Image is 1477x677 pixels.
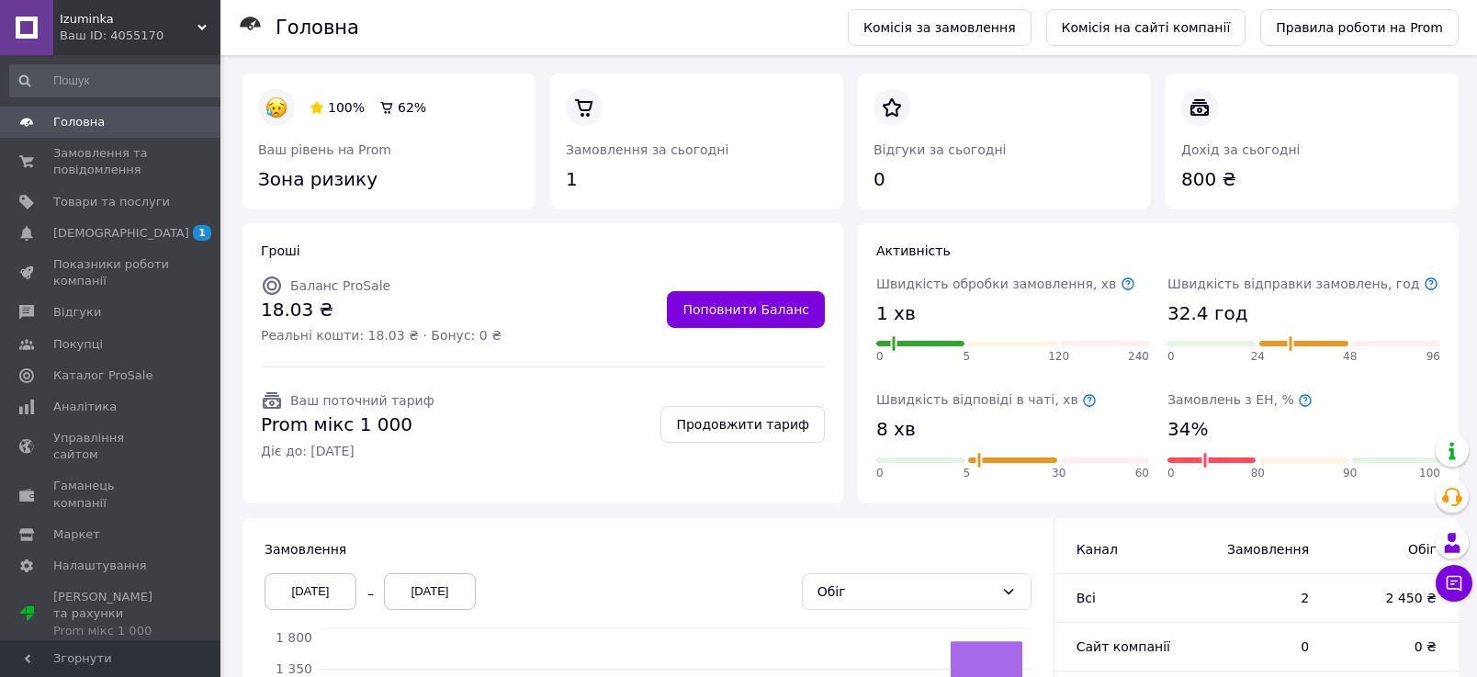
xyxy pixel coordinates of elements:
[261,326,502,344] span: Реальні кошти: 18.03 ₴ · Бонус: 0 ₴
[1077,639,1170,654] span: Сайт компанії
[964,349,971,365] span: 5
[1077,591,1096,605] span: Всi
[384,573,476,610] div: [DATE]
[276,661,312,676] tspan: 1 350
[817,581,994,602] div: Обіг
[261,412,434,438] span: Prom мікс 1 000
[660,406,825,443] a: Продовжити тариф
[1251,349,1265,365] span: 24
[53,526,100,543] span: Маркет
[1419,466,1440,481] span: 100
[1346,589,1437,607] span: 2 450 ₴
[328,100,365,115] span: 100%
[1135,466,1149,481] span: 60
[964,466,971,481] span: 5
[290,278,390,293] span: Баланс ProSale
[261,297,502,323] span: 18.03 ₴
[53,145,170,178] span: Замовлення та повідомлення
[1167,300,1247,327] span: 32.4 год
[53,114,105,130] span: Головна
[876,416,916,443] span: 8 хв
[876,276,1135,291] span: Швидкість обробки замовлення, хв
[53,225,189,242] span: [DEMOGRAPHIC_DATA]
[1343,466,1357,481] span: 90
[60,11,197,28] span: Izuminka
[1052,466,1065,481] span: 30
[53,589,170,639] span: [PERSON_NAME] та рахунки
[848,9,1032,46] a: Комісія за замовлення
[1260,9,1459,46] a: Правила роботи на Prom
[276,17,359,39] h1: Головна
[1211,638,1309,656] span: 0
[1077,542,1118,557] span: Канал
[290,393,434,408] span: Ваш поточний тариф
[1167,416,1208,443] span: 34%
[261,442,434,460] span: Діє до: [DATE]
[1251,466,1265,481] span: 80
[53,478,170,511] span: Гаманець компанії
[398,100,426,115] span: 62%
[9,64,240,97] input: Пошук
[53,430,170,463] span: Управління сайтом
[1167,466,1175,481] span: 0
[53,558,147,574] span: Налаштування
[53,256,170,289] span: Показники роботи компанії
[876,466,884,481] span: 0
[876,392,1097,407] span: Швидкість відповіді в чаті, хв
[1048,349,1069,365] span: 120
[276,630,312,645] tspan: 1 800
[1346,540,1437,559] span: Обіг
[53,304,101,321] span: Відгуки
[261,243,300,258] span: Гроші
[1343,349,1357,365] span: 48
[265,573,356,610] div: [DATE]
[193,225,211,241] span: 1
[876,349,884,365] span: 0
[53,336,103,353] span: Покупці
[53,367,152,384] span: Каталог ProSale
[1346,638,1437,656] span: 0 ₴
[876,243,951,258] span: Активність
[1167,349,1175,365] span: 0
[876,300,916,327] span: 1 хв
[1211,589,1309,607] span: 2
[53,399,117,415] span: Аналітика
[1436,565,1472,602] button: Чат з покупцем
[1167,392,1313,407] span: Замовлень з ЕН, %
[1167,276,1438,291] span: Швидкість відправки замовлень, год
[53,623,170,639] div: Prom мікс 1 000
[1128,349,1149,365] span: 240
[1211,540,1309,559] span: Замовлення
[1426,349,1440,365] span: 96
[53,194,170,210] span: Товари та послуги
[60,28,220,44] div: Ваш ID: 4055170
[265,542,346,557] span: Замовлення
[1046,9,1246,46] a: Комісія на сайті компанії
[667,291,825,328] a: Поповнити Баланс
